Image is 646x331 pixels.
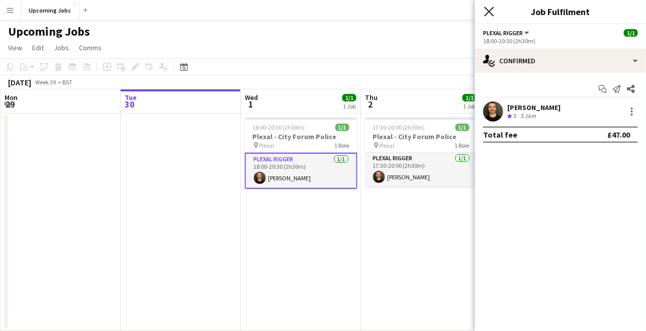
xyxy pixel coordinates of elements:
span: Thu [365,93,378,102]
span: Plexal Rigger [483,29,523,37]
span: 1/1 [342,94,356,101]
a: Comms [75,41,106,54]
app-card-role: Plexal Rigger1/117:30-20:00 (2h30m)[PERSON_NAME] [365,153,478,187]
span: 17:30-20:00 (2h30m) [373,124,425,131]
h3: Job Fulfilment [475,5,646,18]
app-job-card: 18:00-20:30 (2h30m)1/1Plexal - City Forum Police Plexal1 RolePlexal Rigger1/118:00-20:30 (2h30m)[... [245,118,357,189]
a: View [4,41,26,54]
div: 18:00-20:30 (2h30m) [483,37,638,45]
span: 1/1 [624,29,638,37]
a: Edit [28,41,48,54]
div: 1 Job [463,102,476,110]
span: 18:00-20:30 (2h30m) [253,124,305,131]
div: [PERSON_NAME] [507,103,561,112]
span: Mon [5,93,18,102]
div: £47.00 [607,130,630,140]
span: 1 [243,98,258,110]
span: 2 [363,98,378,110]
span: 29 [3,98,18,110]
div: 5.1km [518,112,538,121]
span: 1 Role [455,142,470,149]
span: 1/1 [335,124,349,131]
h3: Plexal - City Forum Police [365,132,478,141]
span: Tue [125,93,137,102]
span: Edit [32,43,44,52]
a: Jobs [50,41,73,54]
div: 1 Job [343,102,356,110]
span: Plexal [259,142,274,149]
div: Confirmed [475,49,646,73]
app-card-role: Plexal Rigger1/118:00-20:30 (2h30m)[PERSON_NAME] [245,153,357,189]
div: [DATE] [8,77,31,87]
span: 1/1 [463,94,477,101]
span: 1/1 [455,124,470,131]
span: Jobs [54,43,69,52]
div: BST [62,78,72,86]
div: Total fee [483,130,517,140]
span: 30 [123,98,137,110]
span: 5 [513,112,516,120]
span: View [8,43,22,52]
button: Plexal Rigger [483,29,531,37]
span: Wed [245,93,258,102]
span: Week 39 [33,78,58,86]
span: Plexal [380,142,395,149]
app-job-card: 17:30-20:00 (2h30m)1/1Plexal - City Forum Police Plexal1 RolePlexal Rigger1/117:30-20:00 (2h30m)[... [365,118,478,187]
span: Comms [79,43,102,52]
span: 1 Role [335,142,349,149]
h3: Plexal - City Forum Police [245,132,357,141]
button: Upcoming Jobs [21,1,79,20]
h1: Upcoming Jobs [8,24,90,39]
